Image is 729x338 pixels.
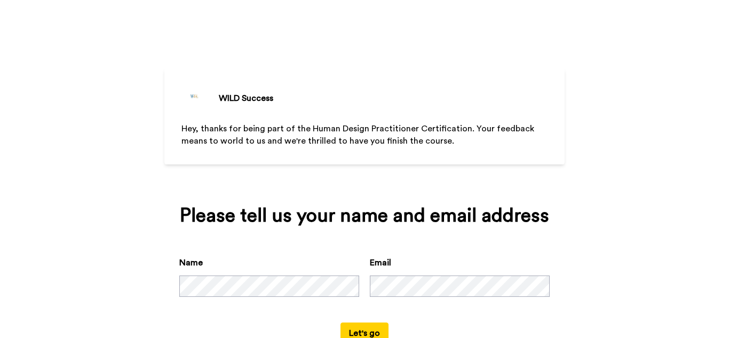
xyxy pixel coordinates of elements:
div: WILD Success [219,92,273,105]
label: Email [370,256,391,269]
div: Please tell us your name and email address [179,205,550,226]
label: Name [179,256,203,269]
span: Hey, thanks for being part of the Human Design Practitioner Certification. Your feedback means to... [181,124,536,145]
